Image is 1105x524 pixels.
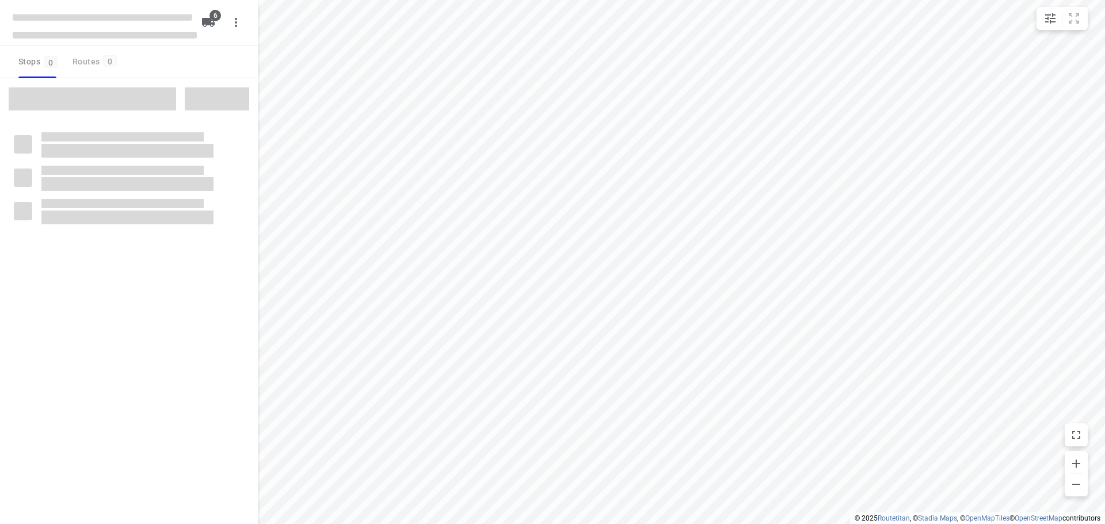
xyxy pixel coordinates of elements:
[965,514,1009,522] a: OpenMapTiles
[918,514,957,522] a: Stadia Maps
[1037,7,1088,30] div: small contained button group
[1039,7,1062,30] button: Map settings
[1015,514,1062,522] a: OpenStreetMap
[855,514,1100,522] li: © 2025 , © , © © contributors
[878,514,910,522] a: Routetitan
